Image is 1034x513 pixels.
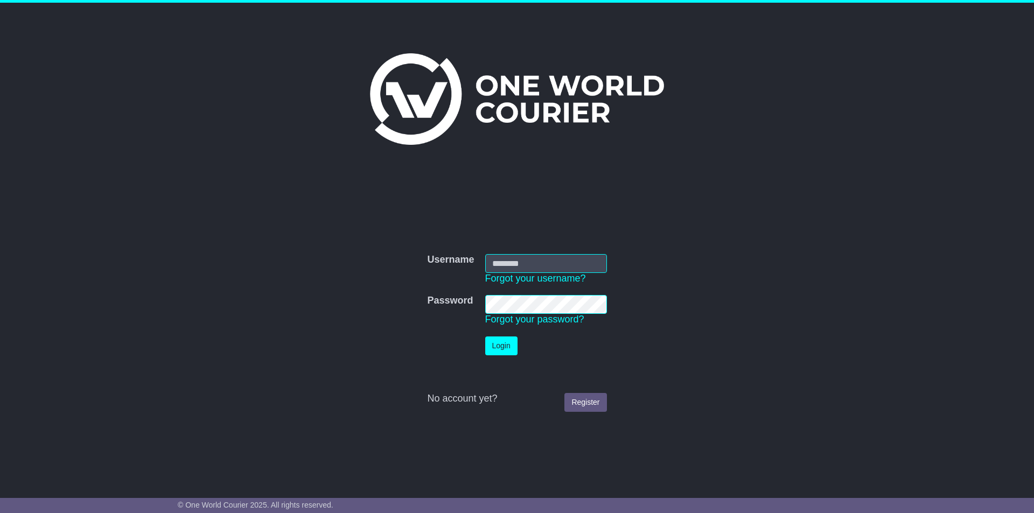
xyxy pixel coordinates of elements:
a: Register [564,393,606,412]
label: Password [427,295,473,307]
button: Login [485,336,518,355]
span: © One World Courier 2025. All rights reserved. [178,501,333,509]
a: Forgot your username? [485,273,586,284]
a: Forgot your password? [485,314,584,325]
img: One World [370,53,664,145]
div: No account yet? [427,393,606,405]
label: Username [427,254,474,266]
